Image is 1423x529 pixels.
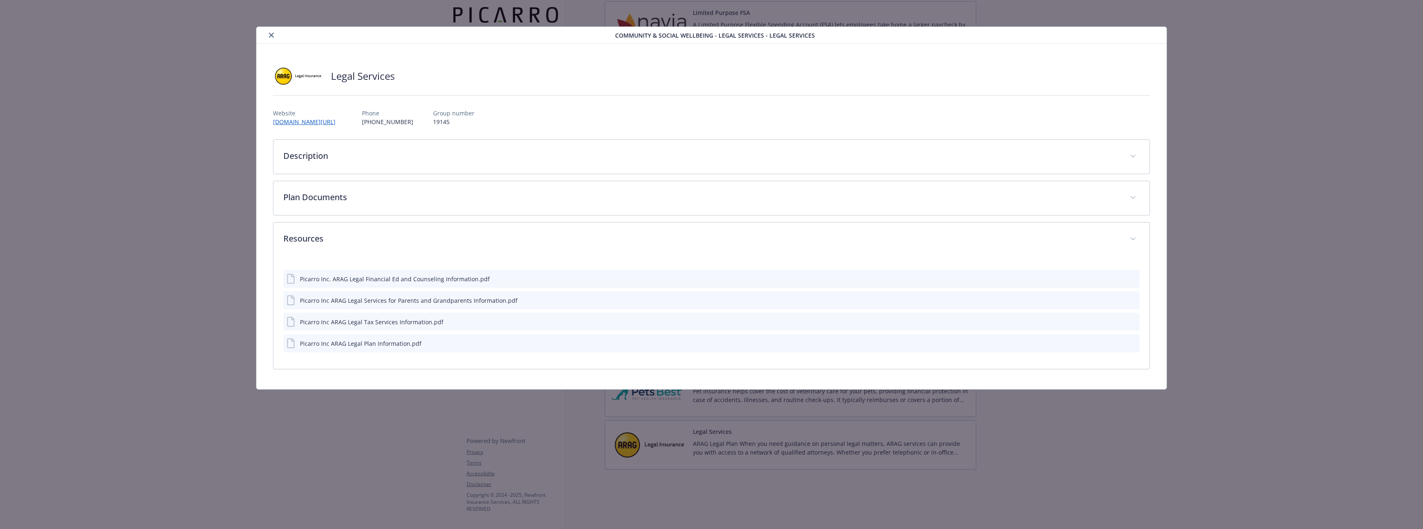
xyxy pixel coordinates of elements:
[273,181,1150,215] div: Plan Documents
[273,118,342,126] a: [DOMAIN_NAME][URL]
[1116,275,1122,283] button: download file
[433,109,474,117] p: Group number
[273,223,1150,256] div: Resources
[273,256,1150,369] div: Resources
[1116,296,1122,305] button: download file
[433,117,474,126] p: 19145
[300,275,490,283] div: Picarro Inc. ARAG Legal Financial Ed and Counseling Information.pdf
[615,31,815,40] span: Community & Social Wellbeing - Legal Services - Legal Services
[283,191,1120,203] p: Plan Documents
[283,232,1120,245] p: Resources
[1129,339,1136,348] button: preview file
[300,339,422,348] div: Picarro Inc ARAG Legal Plan Information.pdf
[1129,318,1136,326] button: preview file
[142,26,1281,390] div: details for plan Community & Social Wellbeing - Legal Services - Legal Services
[331,69,395,83] h2: Legal Services
[300,318,443,326] div: Picarro Inc ARAG Legal Tax Services Information.pdf
[266,30,276,40] button: close
[362,117,413,126] p: [PHONE_NUMBER]
[1116,318,1122,326] button: download file
[362,109,413,117] p: Phone
[273,140,1150,174] div: Description
[273,64,323,89] img: ARAG Insurance Company
[1129,296,1136,305] button: preview file
[283,150,1120,162] p: Description
[1116,339,1122,348] button: download file
[1129,275,1136,283] button: preview file
[273,109,342,117] p: Website
[300,296,517,305] div: Picarro Inc ARAG Legal Services for Parents and Grandparents Information.pdf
